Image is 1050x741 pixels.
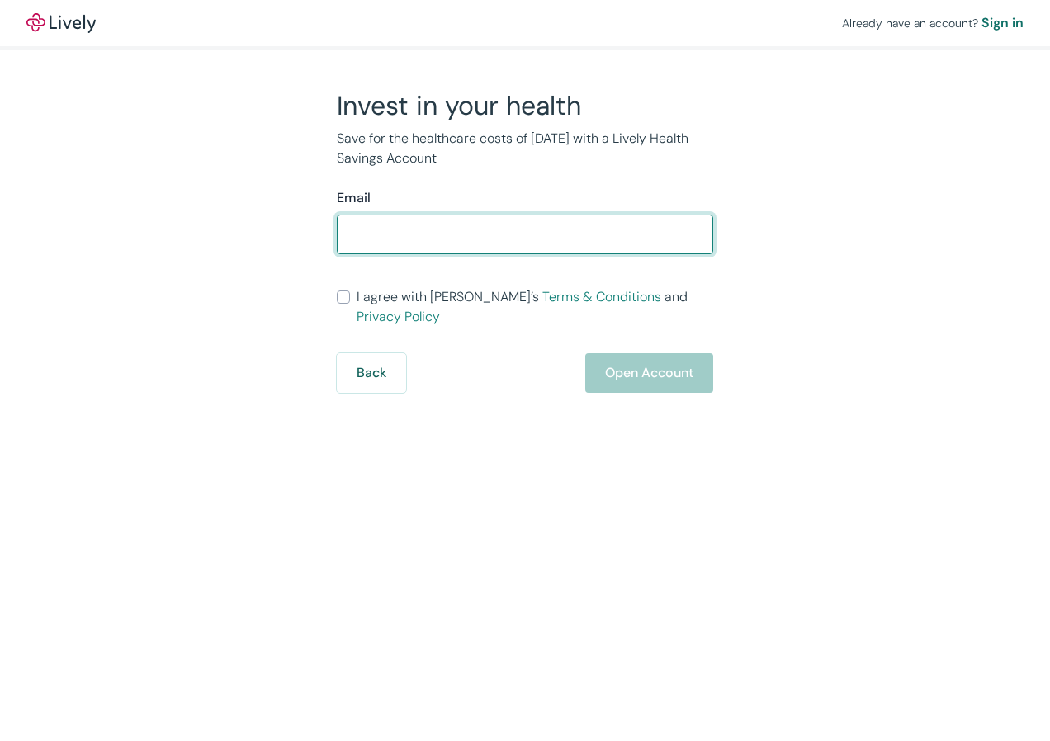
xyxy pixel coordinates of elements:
[337,188,371,208] label: Email
[337,353,406,393] button: Back
[26,13,96,33] img: Lively
[337,89,713,122] h2: Invest in your health
[981,13,1024,33] a: Sign in
[542,288,661,305] a: Terms & Conditions
[357,308,440,325] a: Privacy Policy
[842,13,1024,33] div: Already have an account?
[26,13,96,33] a: LivelyLively
[357,287,713,327] span: I agree with [PERSON_NAME]’s and
[337,129,713,168] p: Save for the healthcare costs of [DATE] with a Lively Health Savings Account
